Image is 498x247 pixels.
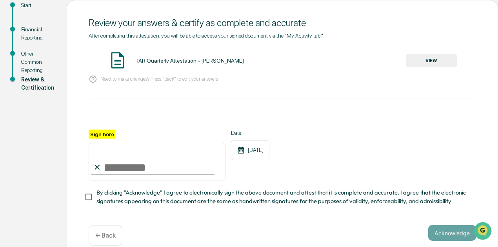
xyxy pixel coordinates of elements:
label: Sign here [89,130,115,139]
div: Start new chat [27,59,129,67]
span: Pylon [78,132,95,138]
div: [DATE] [231,140,269,160]
label: Date [231,130,269,136]
p: ← Back [95,232,116,239]
div: Review your answers & certify as complete and accurate [89,17,476,29]
a: 🖐️Preclearance [5,95,54,109]
a: 🗄️Attestations [54,95,100,109]
div: Financial Reporting [21,25,54,42]
p: How can we help? [8,16,143,29]
span: After completing this attestation, you will be able to access your signed document via the "My Ac... [89,32,323,39]
span: By clicking "Acknowledge" I agree to electronically sign the above document and attest that it is... [96,188,470,206]
button: VIEW [406,54,457,67]
div: Start [21,1,54,9]
span: Preclearance [16,98,51,106]
button: Start new chat [133,62,143,71]
div: Review & Certification [21,76,54,92]
div: 🗄️ [57,99,63,105]
a: Powered byPylon [55,132,95,138]
span: Data Lookup [16,113,49,121]
div: Other Common Reporting [21,50,54,74]
a: 🔎Data Lookup [5,110,53,124]
div: We're available if you need us! [27,67,99,74]
iframe: Open customer support [473,221,494,242]
span: Attestations [65,98,97,106]
img: 1746055101610-c473b297-6a78-478c-a979-82029cc54cd1 [8,59,22,74]
button: Acknowledge [428,225,476,241]
img: Document Icon [108,50,127,70]
p: Need to make changes? Press "Back" to edit your answers [100,76,218,82]
div: 🖐️ [8,99,14,105]
div: IAR Quarterly Attestation - [PERSON_NAME] [137,58,244,64]
div: 🔎 [8,114,14,120]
